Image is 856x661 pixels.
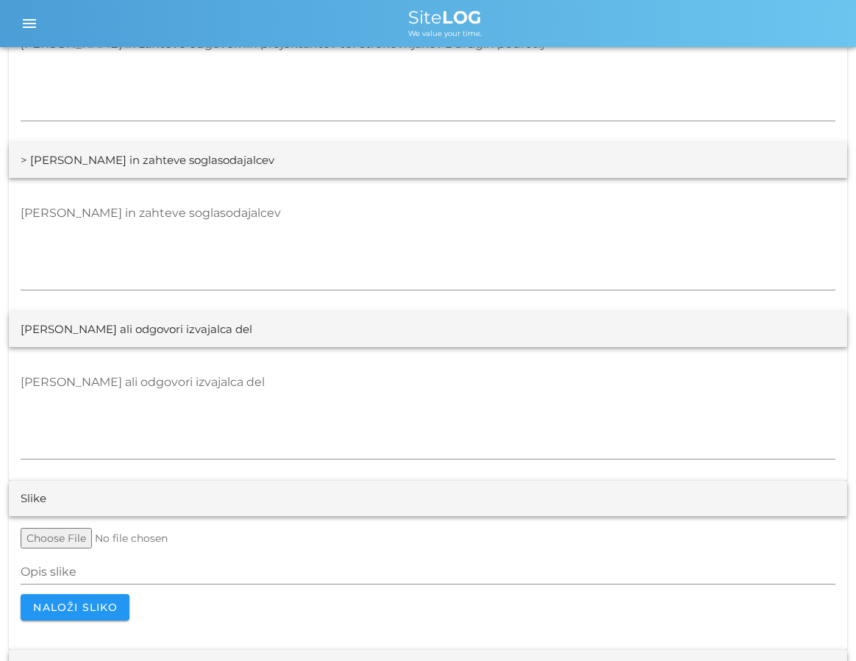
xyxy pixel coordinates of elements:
span: Naloži sliko [32,601,118,614]
button: Naloži sliko [21,594,129,621]
div: > [PERSON_NAME] in zahteve soglasodajalcev [21,152,274,169]
div: [PERSON_NAME] ali odgovori izvajalca del [21,321,252,338]
div: Pripomoček za klepet [782,590,856,661]
span: We value your time. [408,29,482,38]
span: Site [408,7,482,28]
div: Slike [21,490,46,507]
b: LOG [442,7,482,28]
iframe: Chat Widget [782,590,856,661]
i: menu [21,15,38,32]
